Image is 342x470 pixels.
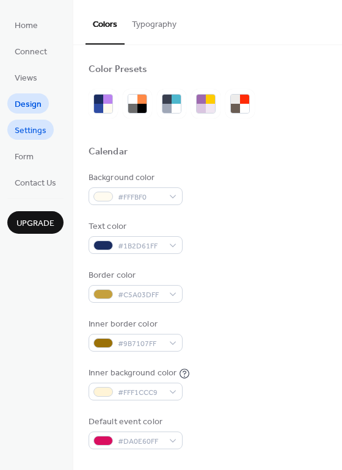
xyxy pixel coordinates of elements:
[89,416,180,428] div: Default event color
[7,15,45,35] a: Home
[89,318,180,331] div: Inner border color
[118,289,163,302] span: #C5A03DFF
[7,93,49,114] a: Design
[118,338,163,350] span: #9B7107FF
[89,63,147,76] div: Color Presets
[15,46,47,59] span: Connect
[15,20,38,32] span: Home
[89,269,180,282] div: Border color
[118,435,163,448] span: #DA0E60FF
[118,240,163,253] span: #1B2D61FF
[15,125,46,137] span: Settings
[118,191,163,204] span: #FFFBF0
[15,98,42,111] span: Design
[15,151,34,164] span: Form
[89,146,128,159] div: Calendar
[7,120,54,140] a: Settings
[7,67,45,87] a: Views
[89,172,180,184] div: Background color
[15,72,37,85] span: Views
[7,211,64,234] button: Upgrade
[15,177,56,190] span: Contact Us
[7,146,41,166] a: Form
[7,172,64,192] a: Contact Us
[7,41,54,61] a: Connect
[16,217,54,230] span: Upgrade
[89,367,176,380] div: Inner background color
[89,220,180,233] div: Text color
[118,386,163,399] span: #FFF1CCC9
